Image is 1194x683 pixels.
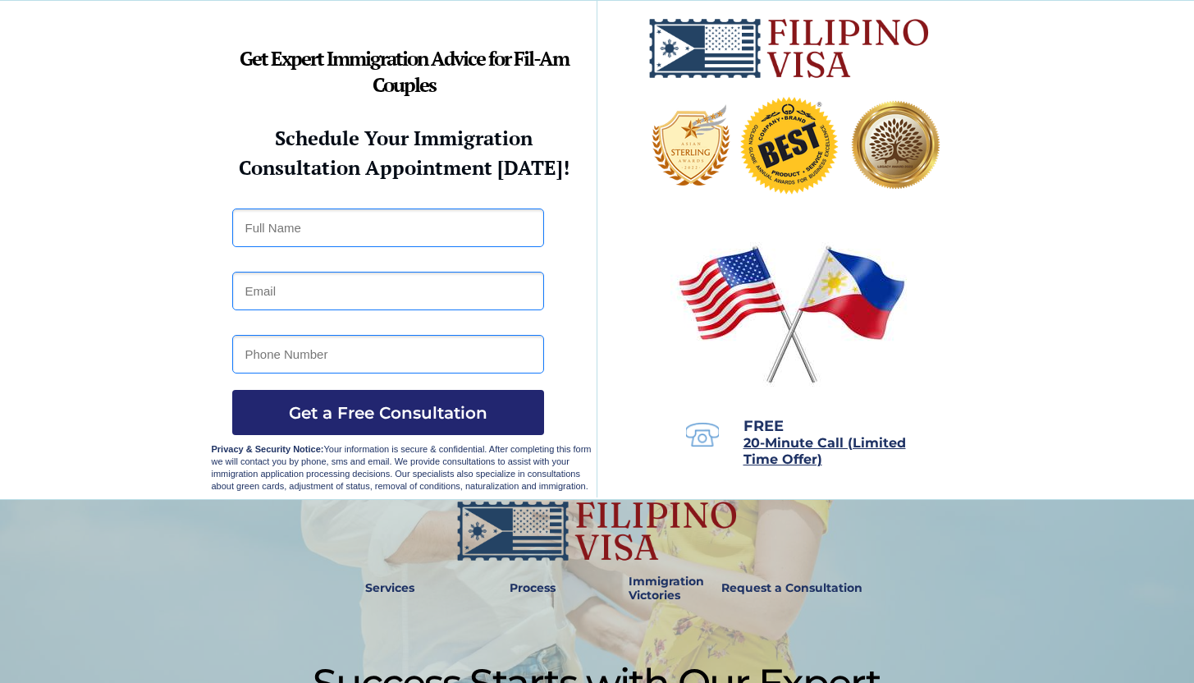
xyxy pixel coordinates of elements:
a: 20-Minute Call (Limited Time Offer) [743,437,906,466]
a: Immigration Victories [622,570,677,607]
input: Email [232,272,544,310]
a: Process [501,570,564,607]
input: Phone Number [232,335,544,374]
strong: Get Expert Immigration Advice for Fil-Am Couples [240,45,569,98]
strong: Immigration Victories [629,574,704,603]
span: FREE [743,417,784,435]
a: Request a Consultation [714,570,870,607]
span: Get a Free Consultation [232,403,544,423]
span: Your information is secure & confidential. After completing this form we will contact you by phon... [212,444,592,491]
strong: Process [510,580,556,595]
strong: Schedule Your Immigration [275,125,533,151]
span: 20-Minute Call (Limited Time Offer) [743,435,906,467]
strong: Consultation Appointment [DATE]! [239,154,570,181]
button: Get a Free Consultation [232,390,544,435]
a: Services [355,570,426,607]
strong: Request a Consultation [721,580,862,595]
strong: Services [365,580,414,595]
strong: Privacy & Security Notice: [212,444,324,454]
input: Full Name [232,209,544,247]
